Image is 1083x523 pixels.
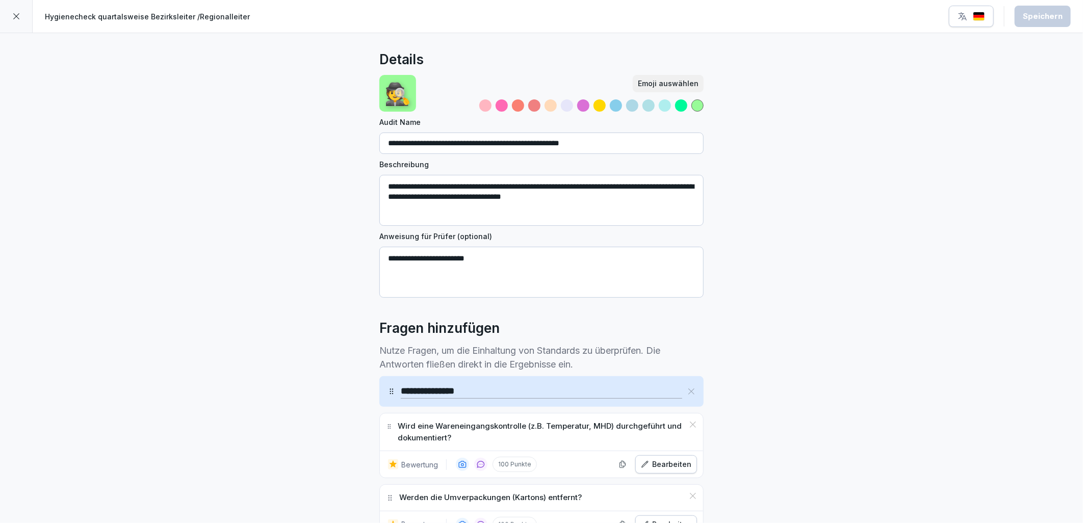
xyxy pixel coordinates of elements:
[633,75,704,92] button: Emoji auswählen
[379,318,500,338] h2: Fragen hinzufügen
[384,77,411,110] p: 🕵️
[379,231,704,242] label: Anweisung für Prüfer (optional)
[379,49,424,70] h2: Details
[641,459,691,470] div: Bearbeiten
[493,457,537,472] p: 100 Punkte
[401,459,438,470] p: Bewertung
[1015,6,1071,27] button: Speichern
[379,117,704,127] label: Audit Name
[379,344,704,371] p: Nutze Fragen, um die Einhaltung von Standards zu überprüfen. Die Antworten fließen direkt in die ...
[379,159,704,170] label: Beschreibung
[638,78,699,89] div: Emoji auswählen
[1023,11,1063,22] div: Speichern
[398,421,684,443] p: Wird eine Wareneingangskontrolle (z.B. Temperatur, MHD) durchgeführt und dokumentiert?
[973,12,985,21] img: de.svg
[45,11,250,22] p: Hygienecheck quartalsweise Bezirksleiter /Regionalleiter
[635,455,697,474] button: Bearbeiten
[399,492,582,504] p: Werden die Umverpackungen (Kartons) entfernt?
